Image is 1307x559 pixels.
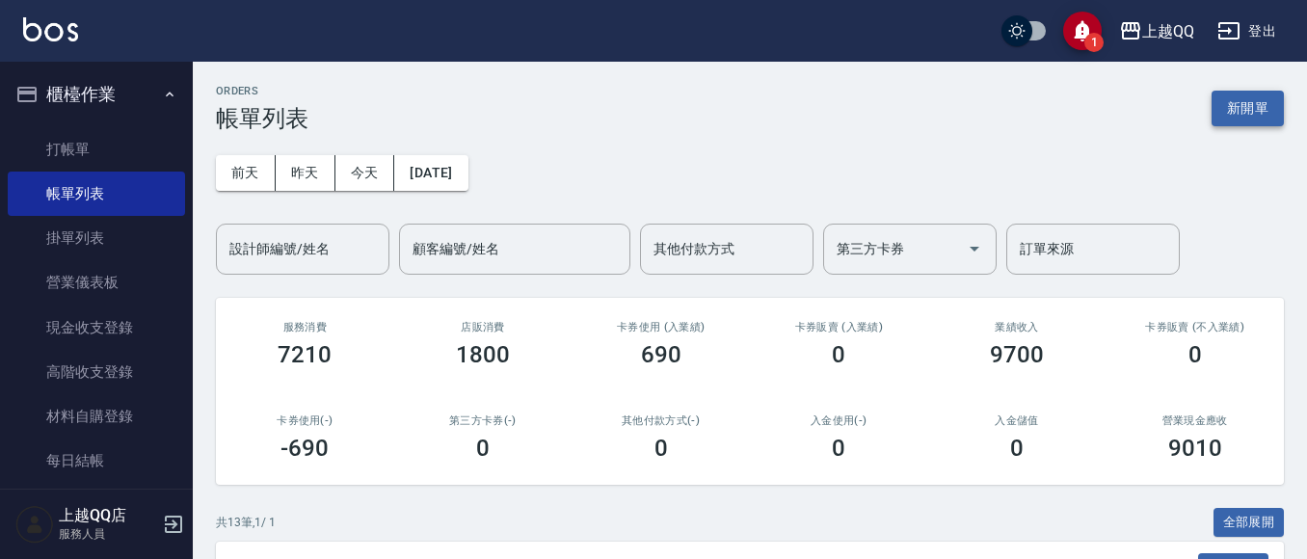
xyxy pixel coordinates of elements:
a: 材料自購登錄 [8,394,185,439]
a: 現金收支登錄 [8,306,185,350]
a: 每日結帳 [8,439,185,483]
a: 打帳單 [8,127,185,172]
h5: 上越QQ店 [59,506,157,525]
h3: 0 [1188,341,1202,368]
h2: 入金儲值 [951,414,1083,427]
button: 前天 [216,155,276,191]
a: 高階收支登錄 [8,350,185,394]
a: 排班表 [8,484,185,528]
h3: 0 [654,435,668,462]
h3: 1800 [456,341,510,368]
h3: 7210 [278,341,332,368]
a: 帳單列表 [8,172,185,216]
h3: 0 [476,435,490,462]
h2: 卡券使用(-) [239,414,371,427]
button: 全部展開 [1214,508,1285,538]
h3: 0 [1010,435,1024,462]
button: 新開單 [1212,91,1284,126]
button: Open [959,233,990,264]
h3: 0 [832,341,845,368]
h3: 0 [832,435,845,462]
h2: 第三方卡券(-) [417,414,549,427]
h2: 店販消費 [417,321,549,333]
button: 昨天 [276,155,335,191]
p: 共 13 筆, 1 / 1 [216,514,276,531]
h3: 9700 [990,341,1044,368]
h2: 業績收入 [951,321,1083,333]
h2: 卡券販賣 (入業績) [773,321,905,333]
p: 服務人員 [59,525,157,543]
img: Logo [23,17,78,41]
a: 掛單列表 [8,216,185,260]
a: 新開單 [1212,98,1284,117]
button: 櫃檯作業 [8,69,185,120]
span: 1 [1084,33,1104,52]
a: 營業儀表板 [8,260,185,305]
button: 上越QQ [1111,12,1202,51]
h2: 營業現金應收 [1129,414,1261,427]
button: save [1063,12,1102,50]
h2: 卡券販賣 (不入業績) [1129,321,1261,333]
div: 上越QQ [1142,19,1194,43]
button: 登出 [1210,13,1284,49]
h2: ORDERS [216,85,308,97]
h2: 入金使用(-) [773,414,905,427]
h3: 9010 [1168,435,1222,462]
button: 今天 [335,155,395,191]
h2: 卡券使用 (入業績) [595,321,727,333]
h3: 服務消費 [239,321,371,333]
h3: 690 [641,341,681,368]
button: [DATE] [394,155,467,191]
h3: -690 [280,435,329,462]
img: Person [15,505,54,544]
h2: 其他付款方式(-) [595,414,727,427]
h3: 帳單列表 [216,105,308,132]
